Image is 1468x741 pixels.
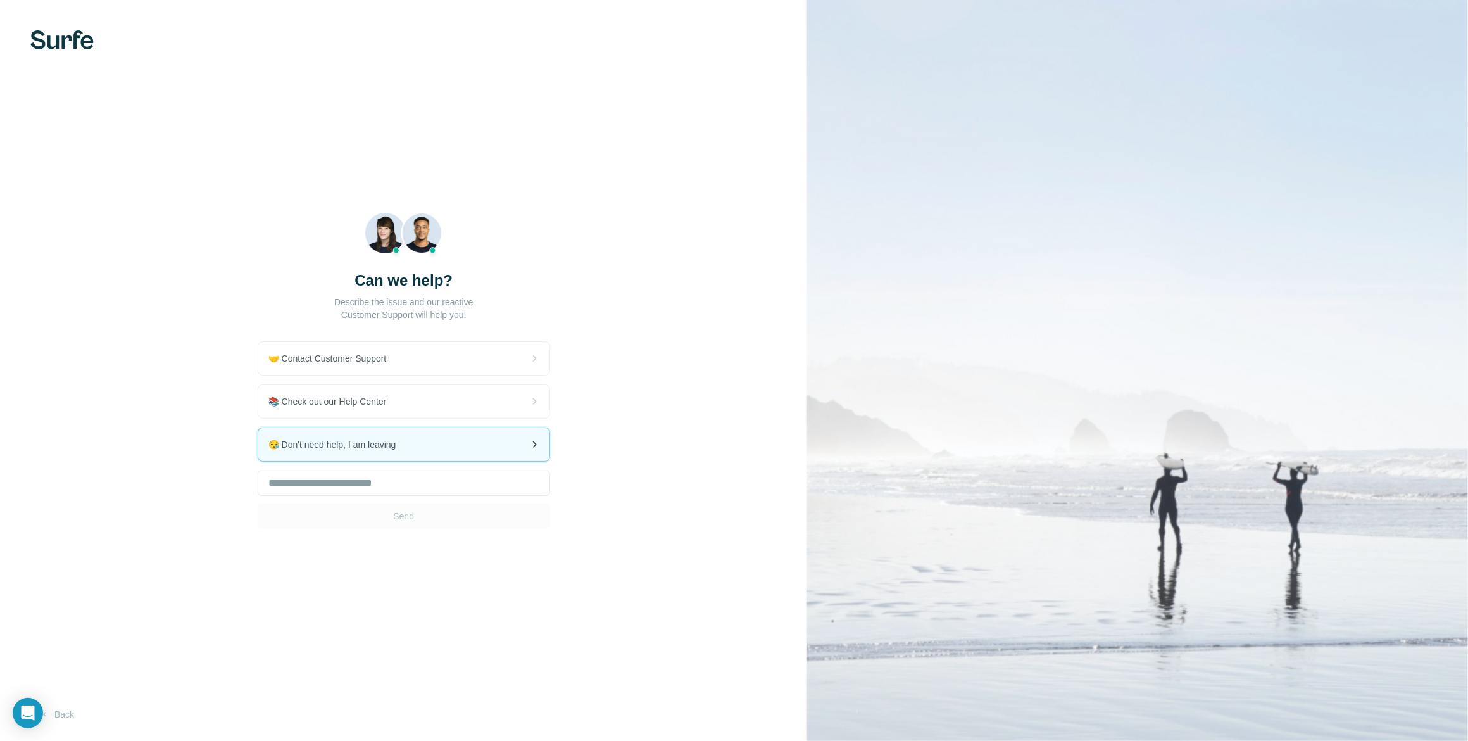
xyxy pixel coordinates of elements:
img: Surfe's logo [30,30,94,49]
button: Back [30,703,83,726]
span: 📚 Check out our Help Center [268,395,397,408]
span: 😪 Don't need help, I am leaving [268,438,406,451]
h3: Can we help? [354,270,453,291]
img: Beach Photo [365,212,442,260]
div: Open Intercom Messenger [13,698,43,728]
p: Describe the issue and our reactive [334,296,473,308]
p: Customer Support will help you! [341,308,467,321]
span: 🤝 Contact Customer Support [268,352,397,365]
